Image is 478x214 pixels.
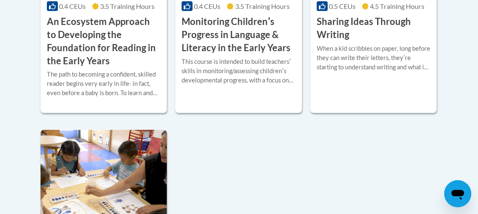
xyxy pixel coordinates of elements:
span: 3.5 Training Hours [100,2,155,10]
span: 3.5 Training Hours [235,2,290,10]
div: The path to becoming a confident, skilled reader begins very early in life- in fact, even before ... [47,70,160,98]
span: 4.5 Training Hours [370,2,424,10]
span: 0.5 CEUs [329,2,356,10]
div: When a kid scribbles on paper, long before they can write their letters, theyʹre starting to unde... [317,44,430,72]
h3: Monitoring Childrenʹs Progress in Language & Literacy in the Early Years [182,15,295,54]
span: 0.4 CEUs [194,2,220,10]
h3: An Ecosystem Approach to Developing the Foundation for Reading in the Early Years [47,15,160,67]
div: This course is intended to build teachersʹ skills in monitoring/assessing childrenʹs developmenta... [182,57,295,85]
h3: Sharing Ideas Through Writing [317,15,430,41]
span: 0.4 CEUs [59,2,86,10]
iframe: Button to launch messaging window [444,180,471,207]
